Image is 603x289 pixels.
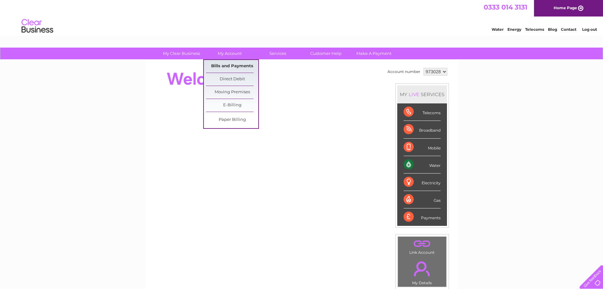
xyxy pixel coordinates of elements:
[484,3,527,11] a: 0333 014 3131
[548,27,557,32] a: Blog
[206,99,258,112] a: E-Billing
[152,3,451,31] div: Clear Business is a trading name of Verastar Limited (registered in [GEOGRAPHIC_DATA] No. 3667643...
[399,238,445,249] a: .
[398,256,447,287] td: My Details
[492,27,504,32] a: Water
[507,27,521,32] a: Energy
[204,48,256,59] a: My Account
[398,236,447,256] td: Link Account
[206,114,258,126] a: Paper Billing
[155,48,208,59] a: My Clear Business
[525,27,544,32] a: Telecoms
[582,27,597,32] a: Log out
[407,91,421,97] div: LIVE
[561,27,576,32] a: Contact
[404,121,441,138] div: Broadband
[399,258,445,280] a: .
[206,60,258,73] a: Bills and Payments
[404,103,441,121] div: Telecoms
[206,86,258,99] a: Moving Premises
[404,156,441,174] div: Water
[348,48,400,59] a: Make A Payment
[206,73,258,86] a: Direct Debit
[386,66,422,77] td: Account number
[404,191,441,208] div: Gas
[404,139,441,156] div: Mobile
[404,174,441,191] div: Electricity
[404,208,441,226] div: Payments
[397,85,447,103] div: MY SERVICES
[21,16,53,36] img: logo.png
[252,48,304,59] a: Services
[300,48,352,59] a: Customer Help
